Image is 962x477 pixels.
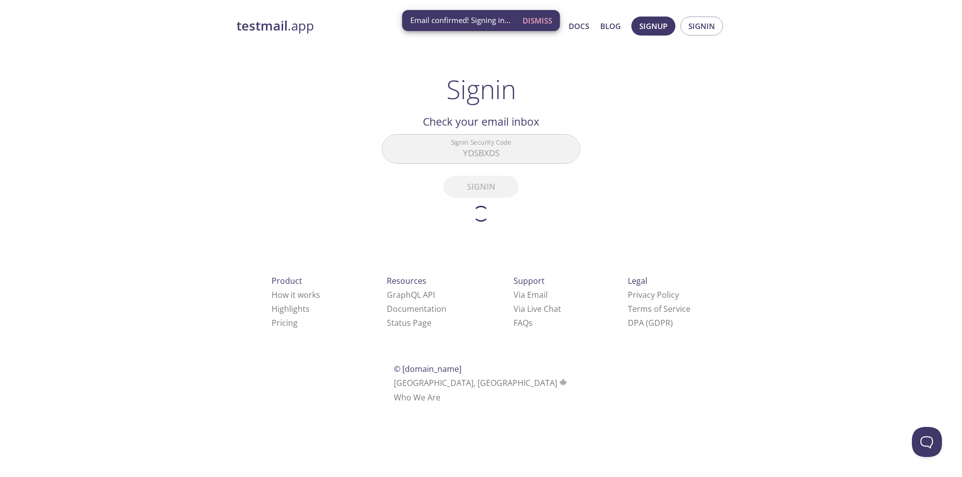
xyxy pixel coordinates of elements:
[446,74,516,104] h1: Signin
[272,317,298,328] a: Pricing
[514,275,545,286] span: Support
[272,289,320,300] a: How it works
[680,17,723,36] button: Signin
[628,289,679,300] a: Privacy Policy
[272,275,302,286] span: Product
[628,275,647,286] span: Legal
[628,317,673,328] a: DPA (GDPR)
[410,15,511,26] span: Email confirmed! Signing in...
[387,303,446,314] a: Documentation
[912,427,942,457] iframe: Help Scout Beacon - Open
[394,363,461,374] span: © [DOMAIN_NAME]
[529,317,533,328] span: s
[394,392,440,403] a: Who We Are
[631,17,675,36] button: Signup
[387,289,435,300] a: GraphQL API
[600,20,621,33] a: Blog
[514,317,533,328] a: FAQ
[628,303,690,314] a: Terms of Service
[514,289,548,300] a: Via Email
[523,14,552,27] span: Dismiss
[387,317,431,328] a: Status Page
[272,303,310,314] a: Highlights
[569,20,589,33] a: Docs
[519,11,556,30] button: Dismiss
[394,377,569,388] span: [GEOGRAPHIC_DATA], [GEOGRAPHIC_DATA]
[514,303,561,314] a: Via Live Chat
[236,18,472,35] a: testmail.app
[639,20,667,33] span: Signup
[387,275,426,286] span: Resources
[688,20,715,33] span: Signin
[382,113,580,130] h2: Check your email inbox
[236,17,288,35] strong: testmail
